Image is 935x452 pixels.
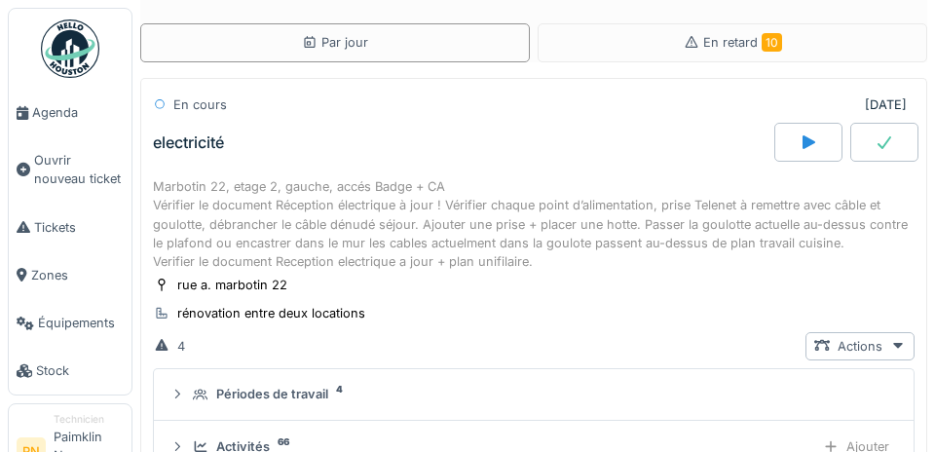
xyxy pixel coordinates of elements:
[9,89,131,136] a: Agenda
[34,218,124,237] span: Tickets
[34,151,124,188] span: Ouvrir nouveau ticket
[177,337,185,356] div: 4
[762,33,782,52] span: 10
[32,103,124,122] span: Agenda
[162,377,906,413] summary: Périodes de travail4
[36,361,124,380] span: Stock
[703,35,782,50] span: En retard
[9,136,131,203] a: Ouvrir nouveau ticket
[31,266,124,284] span: Zones
[865,95,907,114] div: [DATE]
[38,314,124,332] span: Équipements
[9,299,131,347] a: Équipements
[302,33,368,52] div: Par jour
[173,95,227,114] div: En cours
[9,347,131,395] a: Stock
[153,133,224,152] div: electricité
[54,412,124,427] div: Technicien
[9,204,131,251] a: Tickets
[805,332,915,360] div: Actions
[177,276,287,294] div: rue a. marbotin 22
[153,177,915,271] div: Marbotin 22, etage 2, gauche, accés Badge + CA Vérifier le document Réception électrique à jour !...
[216,385,328,403] div: Périodes de travail
[177,304,365,322] div: rénovation entre deux locations
[9,251,131,299] a: Zones
[41,19,99,78] img: Badge_color-CXgf-gQk.svg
